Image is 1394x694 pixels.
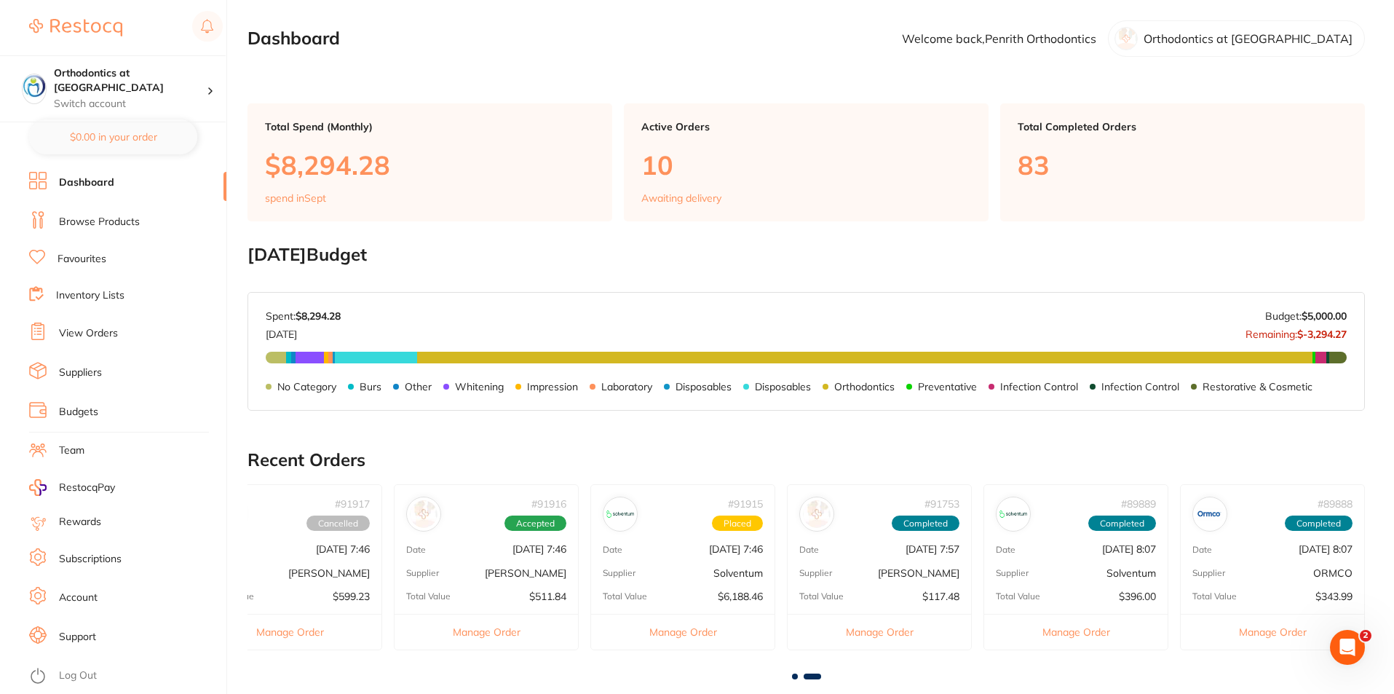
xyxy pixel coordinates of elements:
p: spend in Sept [265,192,326,204]
button: Manage Order [788,614,971,650]
a: Account [59,591,98,605]
img: Solventum [606,500,634,528]
p: # 91915 [728,498,763,510]
a: Log Out [59,669,97,683]
h2: Dashboard [247,28,340,49]
p: [PERSON_NAME] [878,567,959,579]
span: Completed [1088,516,1156,532]
a: RestocqPay [29,479,115,496]
p: Active Orders [641,121,971,133]
p: Total Value [1192,591,1237,602]
p: [DATE] 7:46 [709,543,763,555]
p: Disposables [755,381,811,393]
p: [PERSON_NAME] [485,567,566,579]
span: Completed [892,516,959,532]
p: Whitening [455,381,504,393]
span: Accepted [504,516,566,532]
p: Solventum [1106,567,1156,579]
a: Rewards [59,515,101,529]
p: Total Spend (Monthly) [265,121,595,133]
button: Manage Order [198,614,381,650]
p: Awaiting delivery [641,192,721,204]
p: 10 [641,150,971,180]
p: [DATE] [266,323,341,340]
p: # 91917 [335,498,370,510]
span: Completed [1285,516,1353,532]
p: Total Value [996,591,1040,602]
p: Total Value [406,591,451,602]
img: Restocq Logo [29,19,122,36]
a: Browse Products [59,215,140,229]
p: Total Completed Orders [1018,121,1347,133]
p: Date [799,545,819,555]
img: Solventum [999,500,1027,528]
p: # 89889 [1121,498,1156,510]
p: Preventative [918,381,977,393]
p: [PERSON_NAME] [288,567,370,579]
a: Dashboard [59,176,114,190]
a: Support [59,630,96,644]
p: $117.48 [922,591,959,602]
img: RestocqPay [29,479,47,496]
p: 83 [1018,150,1347,180]
a: View Orders [59,326,118,341]
button: Manage Order [1181,614,1364,650]
p: Total Value [603,591,647,602]
p: Supplier [799,568,832,578]
p: Infection Control [1000,381,1078,393]
p: Impression [527,381,578,393]
p: Laboratory [601,381,652,393]
span: Placed [712,516,763,532]
a: Subscriptions [59,552,122,567]
p: Welcome back, Penrith Orthodontics [902,32,1096,45]
a: Total Completed Orders83 [1000,103,1365,221]
img: Henry Schein Halas [410,500,437,528]
p: # 89888 [1318,498,1353,510]
button: Log Out [29,665,222,688]
p: [DATE] 8:07 [1299,543,1353,555]
button: $0.00 in your order [29,119,197,154]
p: Date [1192,545,1212,555]
p: $511.84 [529,591,566,602]
p: Supplier [996,568,1029,578]
h4: Orthodontics at Penrith [54,66,207,95]
span: Cancelled [306,516,370,532]
p: Orthodontics at [GEOGRAPHIC_DATA] [1144,32,1353,45]
p: No Category [277,381,336,393]
p: $6,188.46 [718,591,763,602]
a: Favourites [58,252,106,267]
a: Suppliers [59,366,102,380]
strong: $8,294.28 [296,309,341,323]
button: Manage Order [591,614,775,650]
p: Date [996,545,1015,555]
a: Active Orders10Awaiting delivery [624,103,989,221]
p: Supplier [1192,568,1225,578]
img: Orthodontics at Penrith [23,74,46,98]
p: Date [406,545,426,555]
p: $343.99 [1315,591,1353,602]
p: [DATE] 7:57 [906,543,959,555]
img: ORMCO [1196,500,1224,528]
a: Budgets [59,405,98,419]
strong: $5,000.00 [1302,309,1347,323]
p: Spent: [266,310,341,322]
span: RestocqPay [59,481,115,495]
button: Manage Order [984,614,1168,650]
p: Supplier [603,568,635,578]
strong: $-3,294.27 [1297,328,1347,341]
p: Disposables [676,381,732,393]
p: [DATE] 7:46 [512,543,566,555]
iframe: Intercom live chat [1330,630,1365,665]
h2: Recent Orders [247,450,1365,470]
p: Infection Control [1101,381,1179,393]
p: $599.23 [333,591,370,602]
p: Switch account [54,97,207,111]
p: Total Value [799,591,844,602]
p: ORMCO [1313,567,1353,579]
p: Other [405,381,432,393]
p: [DATE] 8:07 [1102,543,1156,555]
p: Date [603,545,622,555]
p: Supplier [406,568,439,578]
p: Solventum [713,567,763,579]
a: Team [59,443,84,458]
